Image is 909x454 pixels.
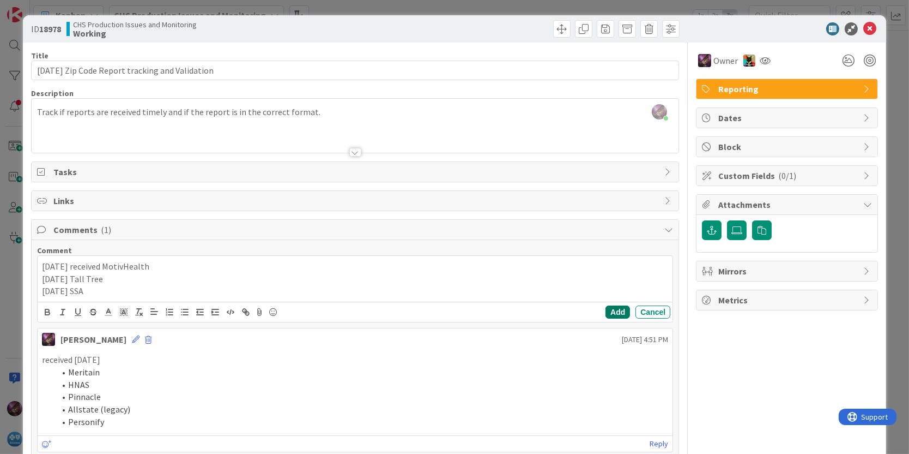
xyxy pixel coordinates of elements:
[743,55,755,67] img: JE
[31,88,74,98] span: Description
[31,61,680,80] input: type card name here...
[31,51,49,61] label: Title
[635,306,670,319] button: Cancel
[55,416,669,428] li: Personify
[718,111,858,124] span: Dates
[718,82,858,95] span: Reporting
[55,403,669,416] li: Allstate (legacy)
[39,23,61,34] b: 18978
[42,354,669,366] p: received [DATE]
[718,140,858,153] span: Block
[650,437,668,451] a: Reply
[42,260,669,273] p: [DATE] received MotivHealth
[718,265,858,278] span: Mirrors
[23,2,50,15] span: Support
[73,29,197,38] b: Working
[718,198,858,211] span: Attachments
[42,273,669,285] p: [DATE] Tall Tree
[53,165,659,178] span: Tasks
[718,169,858,182] span: Custom Fields
[42,333,55,346] img: ML
[55,366,669,379] li: Meritain
[622,334,668,345] span: [DATE] 4:51 PM
[42,285,669,297] p: [DATE] SSA
[55,379,669,391] li: HNAS
[718,294,858,307] span: Metrics
[713,54,738,67] span: Owner
[652,104,667,120] img: HRkAK1s3dbiArZFp2GbIMFkOXCojdUUb.jpg
[55,391,669,403] li: Pinnacle
[60,333,126,346] div: [PERSON_NAME]
[53,223,659,236] span: Comments
[37,246,72,255] span: Comment
[778,170,796,181] span: ( 0/1 )
[698,54,711,67] img: ML
[73,20,197,29] span: CHS Production Issues and Monitoring
[605,306,630,319] button: Add
[37,106,674,118] p: Track if reports are received timely and if the report is in the correct format.
[53,194,659,207] span: Links
[101,224,111,235] span: ( 1 )
[31,22,61,35] span: ID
